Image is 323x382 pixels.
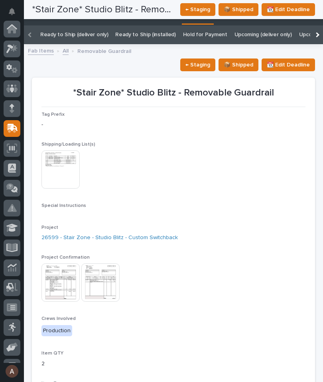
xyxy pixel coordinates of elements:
[77,46,131,55] p: Removable Guardrail
[219,58,258,71] button: 📦 Shipped
[41,360,305,368] p: 2
[41,142,95,147] span: Shipping/Loading List(s)
[41,316,76,321] span: Crews Involved
[41,234,178,242] a: 26599 - Stair Zone - Studio Blitz - Custom Switchback
[10,8,20,21] div: Notifications
[41,325,72,337] div: Production
[267,60,310,70] span: 📆 Edit Deadline
[41,255,90,260] span: Project Confirmation
[41,225,58,230] span: Project
[41,121,305,129] p: -
[234,25,292,44] a: Upcoming (deliver only)
[41,203,86,208] span: Special Instructions
[115,25,175,44] a: Ready to Ship (installed)
[63,46,69,55] a: All
[41,351,63,356] span: Item QTY
[40,25,108,44] a: Ready to Ship (deliver only)
[4,3,20,20] button: Notifications
[185,60,210,70] span: ← Staging
[41,87,305,99] p: *Stair Zone* Studio Blitz - Removable Guardrail
[4,363,20,380] button: users-avatar
[224,60,253,70] span: 📦 Shipped
[183,25,227,44] a: Hold for Payment
[262,58,315,71] button: 📆 Edit Deadline
[28,46,54,55] a: Fab Items
[180,58,215,71] button: ← Staging
[41,112,65,117] span: Tag Prefix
